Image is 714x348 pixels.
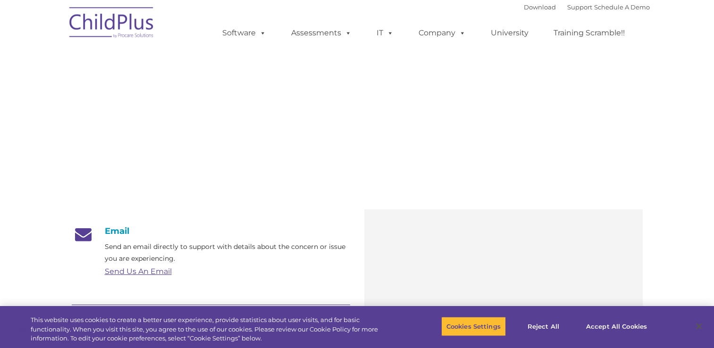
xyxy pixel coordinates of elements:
a: Assessments [282,24,361,42]
p: Send an email directly to support with details about the concern or issue you are experiencing. [105,241,350,265]
a: Company [409,24,475,42]
font: | [524,3,650,11]
a: Support [567,3,592,11]
a: University [481,24,538,42]
a: Software [213,24,276,42]
a: Send Us An Email [105,267,172,276]
a: Download [524,3,556,11]
button: Close [689,316,709,337]
img: ChildPlus by Procare Solutions [65,0,159,48]
h4: Email [72,226,350,236]
a: Training Scramble!! [544,24,634,42]
div: This website uses cookies to create a better user experience, provide statistics about user visit... [31,315,393,343]
button: Accept All Cookies [581,316,652,336]
button: Reject All [514,316,573,336]
a: Schedule A Demo [594,3,650,11]
button: Cookies Settings [441,316,506,336]
a: IT [367,24,403,42]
